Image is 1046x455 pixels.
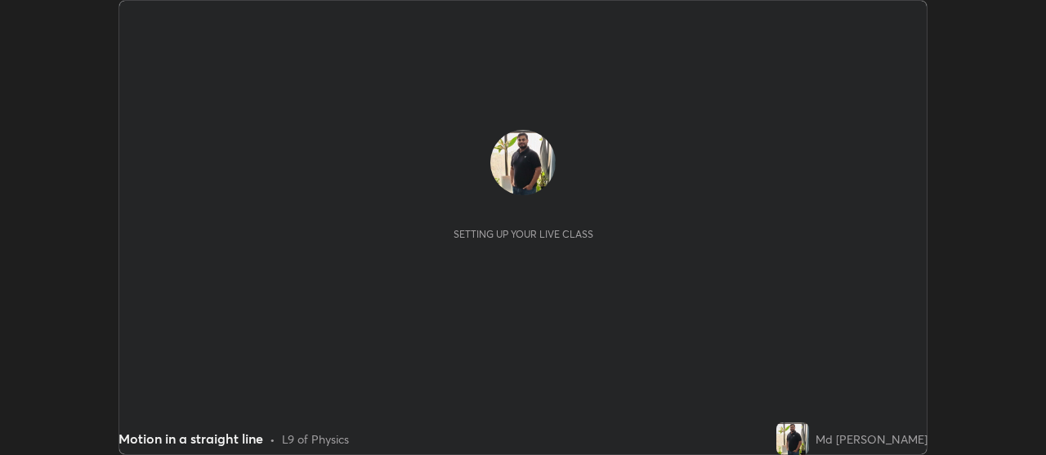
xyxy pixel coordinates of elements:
[490,130,556,195] img: ad11e7e585114d2a9e672fdc1f06942c.jpg
[776,422,809,455] img: ad11e7e585114d2a9e672fdc1f06942c.jpg
[118,429,263,448] div: Motion in a straight line
[282,430,349,448] div: L9 of Physics
[270,430,275,448] div: •
[454,228,593,240] div: Setting up your live class
[816,430,928,448] div: Md [PERSON_NAME]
